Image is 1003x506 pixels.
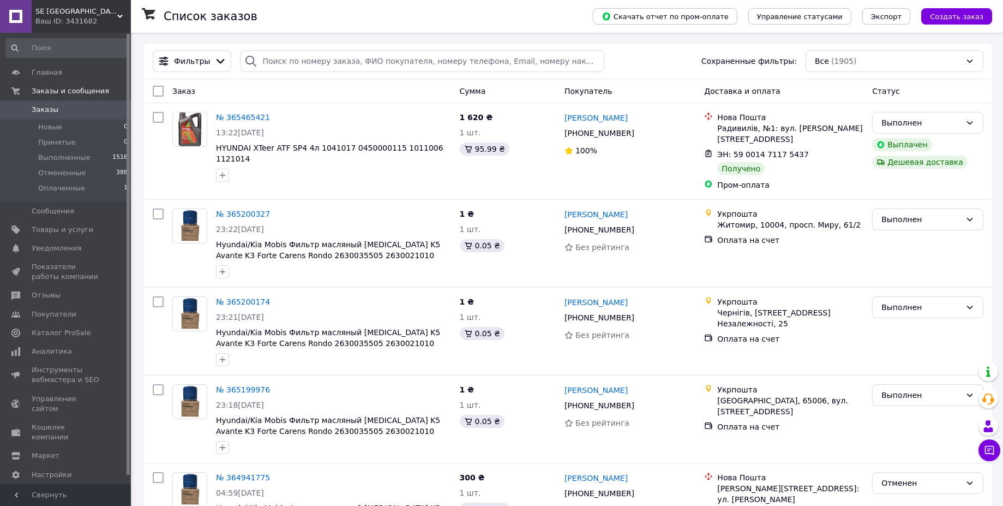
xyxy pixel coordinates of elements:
a: [PERSON_NAME] [564,385,628,396]
span: Доставка и оплата [704,87,780,96]
span: 1 шт. [460,128,481,137]
span: 23:18[DATE] [216,401,264,409]
span: Настройки [32,470,71,480]
span: Скачать отчет по пром-оплате [602,11,729,21]
span: 1 ₴ [460,385,475,394]
span: 1 ₴ [460,210,475,218]
span: Управление статусами [757,13,843,21]
div: Пром-оплата [717,180,863,191]
span: Сумма [460,87,486,96]
div: Получено [717,162,765,175]
a: № 365465421 [216,113,270,122]
a: Hyundai/Kia Mobis Фильтр масляный [MEDICAL_DATA] K5 Avante K3 Forte Carens Rondo 2630035505 26300... [216,328,440,359]
div: 0.05 ₴ [460,239,504,252]
a: Создать заказ [910,11,992,20]
span: ЭН: 59 0014 7117 5437 [717,150,809,159]
span: 1 шт. [460,401,481,409]
div: Выполнен [881,301,961,313]
span: 1 шт. [460,489,481,497]
img: Фото товару [173,297,207,331]
div: Оплата на счет [717,421,863,432]
div: Радивилів, №1: вул. [PERSON_NAME][STREET_ADDRESS] [717,123,863,145]
span: Заказы и сообщения [32,86,109,96]
span: Статус [872,87,900,96]
div: Выполнен [881,213,961,225]
span: Оплаченные [38,183,85,193]
span: Покупатели [32,309,76,319]
div: Оплата на счет [717,235,863,246]
div: Дешевая доставка [872,156,968,169]
div: Укрпошта [717,209,863,219]
button: Экспорт [862,8,910,25]
a: Фото товару [172,296,207,331]
input: Поиск [5,38,129,58]
span: Сообщения [32,206,74,216]
button: Скачать отчет по пром-оплате [593,8,737,25]
span: Управление сайтом [32,394,101,414]
input: Поиск по номеру заказа, ФИО покупателя, номеру телефона, Email, номеру накладной [240,50,604,72]
span: Товары и услуги [32,225,93,235]
span: Экспорт [871,13,902,21]
span: Без рейтинга [575,331,629,340]
span: Заказ [172,87,195,96]
a: Фото товару [172,112,207,147]
div: Оплата на счет [717,334,863,344]
a: № 365200174 [216,297,270,306]
span: 1516 [112,153,128,163]
a: № 365199976 [216,385,270,394]
span: 23:22[DATE] [216,225,264,234]
a: № 365200327 [216,210,270,218]
span: Hyundai/Kia Mobis Фильтр масляный [MEDICAL_DATA] K5 Avante K3 Forte Carens Rondo 2630035505 26300... [216,240,440,271]
span: 388 [116,168,128,178]
span: Фильтры [174,56,210,67]
div: [PHONE_NUMBER] [562,126,636,141]
button: Создать заказ [921,8,992,25]
span: 100% [575,146,597,155]
span: 13:22[DATE] [216,128,264,137]
div: Чернігів, [STREET_ADDRESS] Незалежності, 25 [717,307,863,329]
span: Аналитика [32,347,72,356]
img: Фото товару [173,209,207,243]
span: Выполненные [38,153,91,163]
span: 1 шт. [460,225,481,234]
div: Выполнен [881,389,961,401]
a: [PERSON_NAME] [564,473,628,484]
button: Чат с покупателем [978,439,1000,461]
div: [GEOGRAPHIC_DATA], 65006, вул. [STREET_ADDRESS] [717,395,863,417]
span: 1 шт. [460,313,481,322]
span: Главная [32,68,62,78]
span: Отзывы [32,290,61,300]
span: 0 [124,122,128,132]
div: [PHONE_NUMBER] [562,486,636,501]
a: № 364941775 [216,473,270,482]
div: Укрпошта [717,296,863,307]
div: [PHONE_NUMBER] [562,222,636,237]
div: 0.05 ₴ [460,415,504,428]
span: Кошелек компании [32,422,101,442]
div: 95.99 ₴ [460,142,509,156]
span: Отмененные [38,168,86,178]
div: Ваш ID: 3431682 [35,16,131,26]
div: [PHONE_NUMBER] [562,398,636,413]
a: Фото товару [172,384,207,419]
div: [PHONE_NUMBER] [562,310,636,325]
span: Инструменты вебмастера и SEO [32,365,101,385]
img: Фото товару [173,112,207,146]
div: Укрпошта [717,384,863,395]
span: Каталог ProSale [32,328,91,338]
span: 0 [124,138,128,147]
span: Без рейтинга [575,243,629,252]
span: (1905) [831,57,857,66]
h1: Список заказов [164,10,257,23]
span: Заказы [32,105,58,115]
span: Создать заказ [930,13,983,21]
span: 1 620 ₴ [460,113,493,122]
div: Житомир, 10004, просп. Миру, 61/2 [717,219,863,230]
span: Покупатель [564,87,612,96]
div: Нова Пошта [717,472,863,483]
a: HYUNDAI XTeer ATF SP4 4л 1041017 0450000115 1011006 1121014 [216,144,443,163]
span: 300 ₴ [460,473,485,482]
div: Отменен [881,477,961,489]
